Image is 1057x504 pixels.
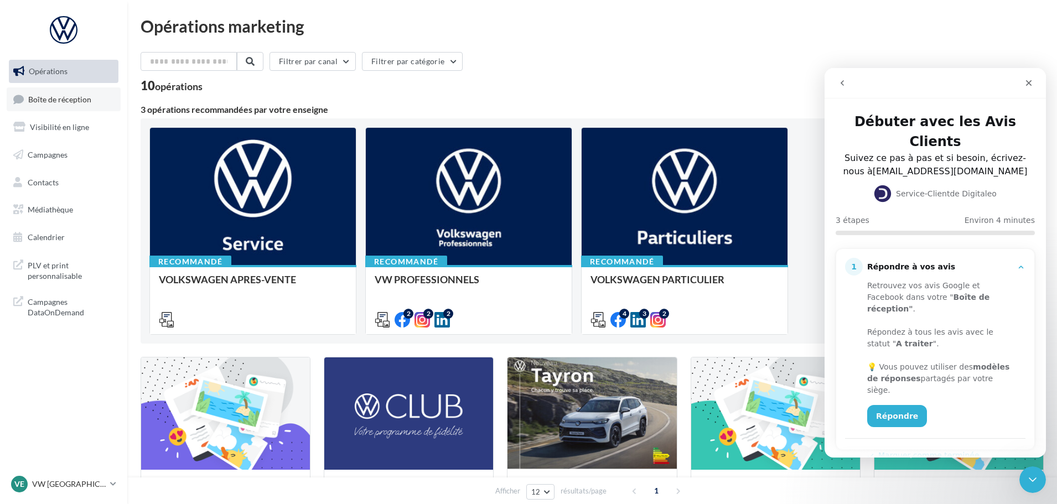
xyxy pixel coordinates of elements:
button: 12 [526,484,555,500]
span: 12 [531,487,541,496]
span: Visibilité en ligne [30,122,89,132]
a: VE VW [GEOGRAPHIC_DATA] [9,474,118,495]
a: Contacts [7,171,121,194]
div: 3 opérations recommandées par votre enseigne [141,105,1044,114]
span: VE [14,479,24,490]
div: VOLKSWAGEN APRES-VENTE [159,274,347,296]
span: Campagnes DataOnDemand [28,294,114,318]
a: Boîte de réception [7,87,121,111]
div: 10 [141,80,203,92]
span: Médiathèque [28,205,73,214]
a: Médiathèque [7,198,121,221]
iframe: Intercom live chat [825,68,1046,458]
a: Visibilité en ligne [7,116,121,139]
button: Marquer comme terminée [43,382,155,393]
span: PLV et print personnalisable [28,258,114,282]
a: PLV et print personnalisable [7,253,121,286]
span: Campagnes [28,150,68,159]
div: 3 [639,309,649,319]
div: 2 [659,309,669,319]
div: 2 [403,309,413,319]
div: opérations [155,81,203,91]
div: Recommandé [581,256,663,268]
a: Campagnes DataOnDemand [7,290,121,323]
span: Contacts [28,177,59,186]
div: Opérations marketing [141,18,1044,34]
span: résultats/page [561,486,607,496]
div: 2 [423,309,433,319]
div: Recommandé [365,256,447,268]
div: Recommandé [149,256,231,268]
span: Afficher [495,486,520,496]
div: 4 [619,309,629,319]
span: Calendrier [28,232,65,242]
iframe: Intercom live chat [1019,466,1046,493]
span: Boîte de réception [28,94,91,103]
button: Filtrer par canal [270,52,356,71]
a: Calendrier [7,226,121,249]
span: 1 [647,482,665,500]
a: Campagnes [7,143,121,167]
p: VW [GEOGRAPHIC_DATA] [32,479,106,490]
div: VW PROFESSIONNELS [375,274,563,296]
button: Filtrer par catégorie [362,52,463,71]
div: VOLKSWAGEN PARTICULIER [590,274,779,296]
span: Opérations [29,66,68,76]
a: Opérations [7,60,121,83]
div: 2 [443,309,453,319]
